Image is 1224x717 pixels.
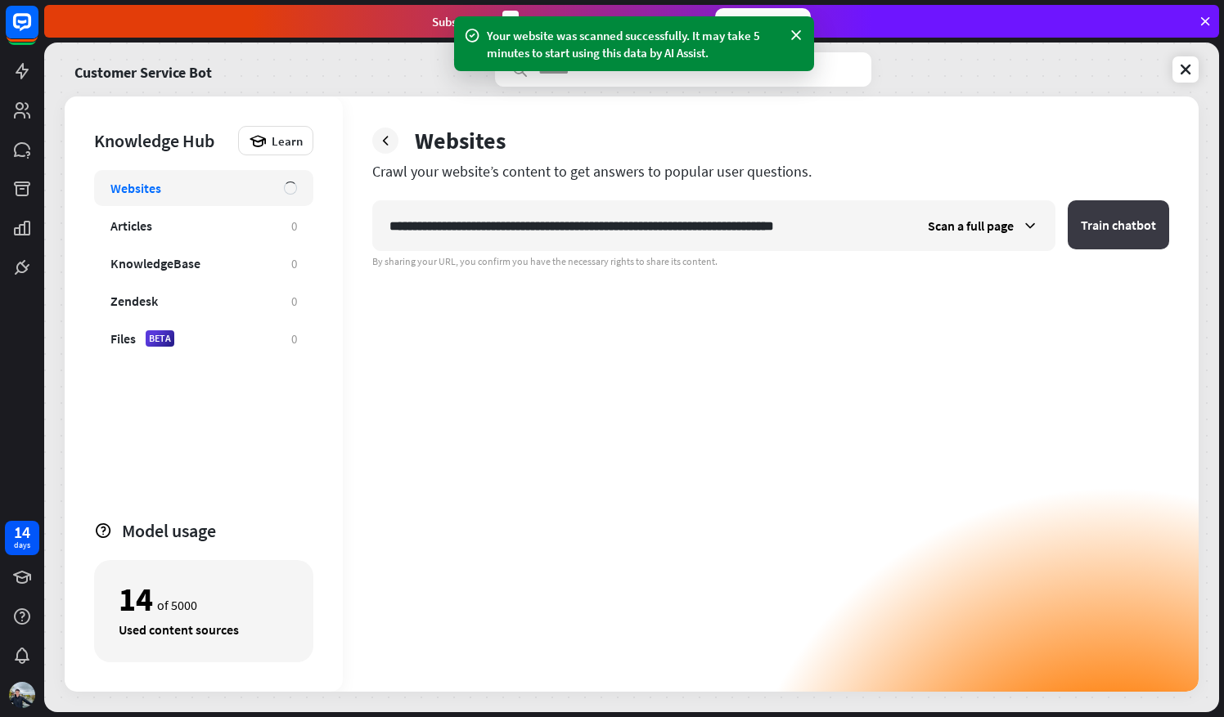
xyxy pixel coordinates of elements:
[415,126,506,155] div: Websites
[372,162,1169,181] div: Crawl your website’s content to get answers to popular user questions.
[432,11,702,33] div: Subscribe in days to get your first month for $1
[110,180,161,196] div: Websites
[502,11,519,33] div: 3
[272,133,303,149] span: Learn
[122,519,313,542] div: Model usage
[119,585,289,613] div: of 5000
[291,218,297,234] div: 0
[110,255,200,271] div: KnowledgeBase
[146,330,174,347] div: BETA
[928,217,1014,234] span: Scan a full page
[487,27,781,61] div: Your website was scanned successfully. It may take 5 minutes to start using this data by AI Assist.
[291,294,297,309] div: 0
[110,293,158,309] div: Zendesk
[14,540,30,551] div: days
[119,585,153,613] div: 14
[291,331,297,347] div: 0
[110,217,152,234] div: Articles
[119,621,289,638] div: Used content sources
[5,521,39,555] a: 14 days
[110,330,136,347] div: Files
[715,8,811,34] div: Subscribe now
[372,255,1169,268] div: By sharing your URL, you confirm you have the necessary rights to share its content.
[13,7,62,56] button: Open LiveChat chat widget
[14,525,30,540] div: 14
[94,129,230,152] div: Knowledge Hub
[291,256,297,271] div: 0
[1068,200,1169,249] button: Train chatbot
[74,52,212,87] a: Customer Service Bot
